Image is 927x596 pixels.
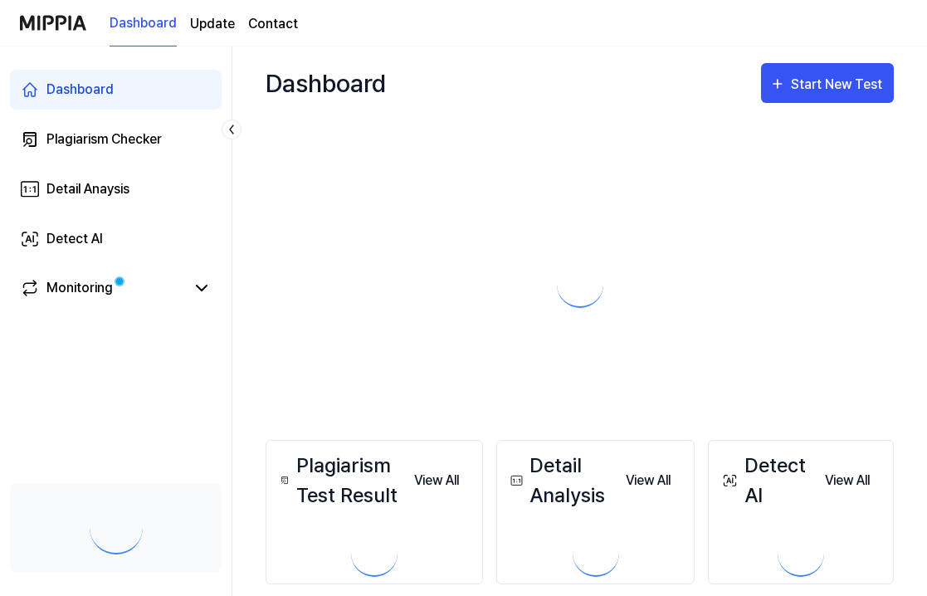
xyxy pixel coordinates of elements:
[248,14,298,34] a: Contact
[719,451,812,511] div: Detect AI
[401,464,472,497] button: View All
[507,451,612,511] div: Detail Analysis
[612,463,684,497] a: View All
[10,219,222,259] a: Detect AI
[10,120,222,159] a: Plagiarism Checker
[612,464,684,497] button: View All
[46,278,113,298] div: Monitoring
[20,278,185,298] a: Monitoring
[10,70,222,110] a: Dashboard
[110,1,177,46] a: Dashboard
[761,63,894,103] button: Start New Test
[812,463,883,497] a: View All
[190,14,235,34] a: Update
[791,74,886,95] div: Start New Test
[401,463,472,497] a: View All
[812,464,883,497] button: View All
[10,169,222,209] a: Detail Anaysis
[266,63,386,103] div: Dashboard
[46,80,114,100] div: Dashboard
[276,451,401,511] div: Plagiarism Test Result
[46,129,162,149] div: Plagiarism Checker
[46,179,129,199] div: Detail Anaysis
[46,229,103,249] div: Detect AI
